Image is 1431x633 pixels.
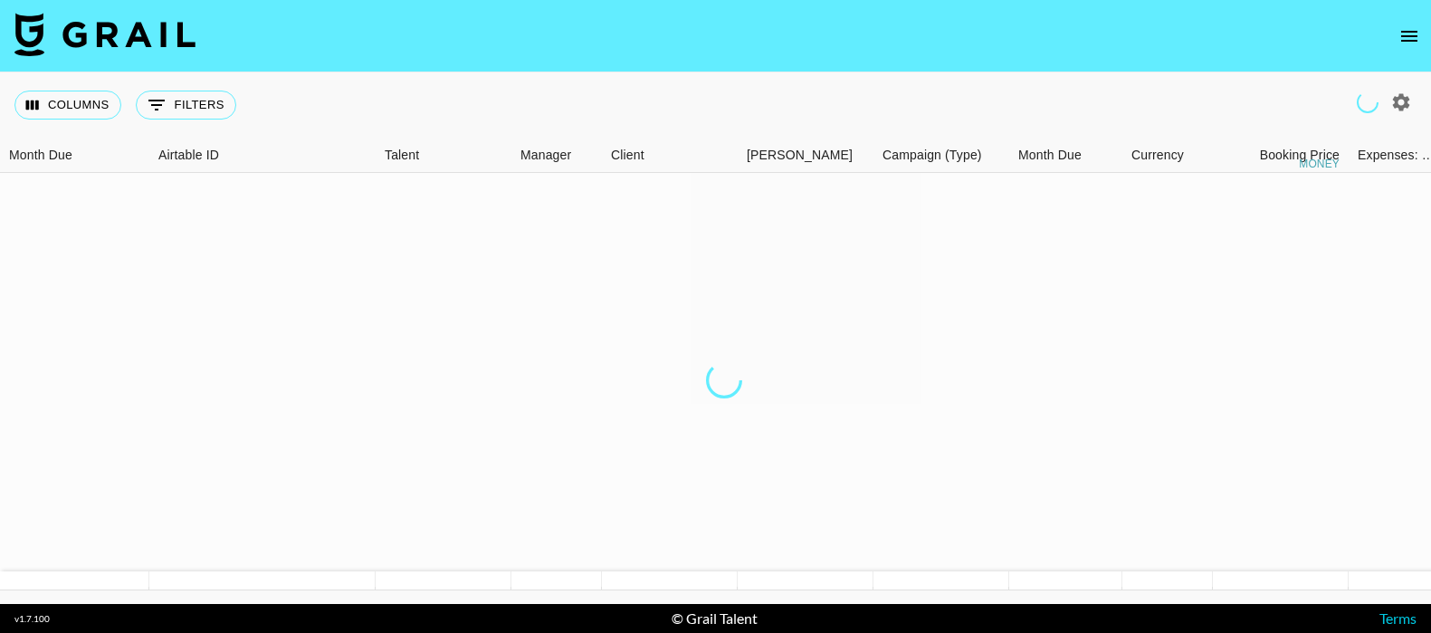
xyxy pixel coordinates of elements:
[385,138,419,173] div: Talent
[1122,138,1213,173] div: Currency
[738,138,873,173] div: Booker
[1299,158,1340,169] div: money
[9,138,72,173] div: Month Due
[14,13,196,56] img: Grail Talent
[747,138,853,173] div: [PERSON_NAME]
[1379,609,1417,627] a: Terms
[14,91,121,120] button: Select columns
[672,609,758,628] div: © Grail Talent
[149,138,376,173] div: Airtable ID
[376,138,511,173] div: Talent
[1391,18,1427,54] button: open drawer
[873,138,1009,173] div: Campaign (Type)
[1009,138,1122,173] div: Month Due
[136,91,236,120] button: Show filters
[611,138,644,173] div: Client
[14,613,50,625] div: v 1.7.100
[520,138,571,173] div: Manager
[158,138,219,173] div: Airtable ID
[1018,138,1082,173] div: Month Due
[882,138,982,173] div: Campaign (Type)
[1131,138,1184,173] div: Currency
[602,138,738,173] div: Client
[511,138,602,173] div: Manager
[1260,138,1340,173] div: Booking Price
[1356,91,1379,114] span: Refreshing users, talent, clients, campaigns, managers...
